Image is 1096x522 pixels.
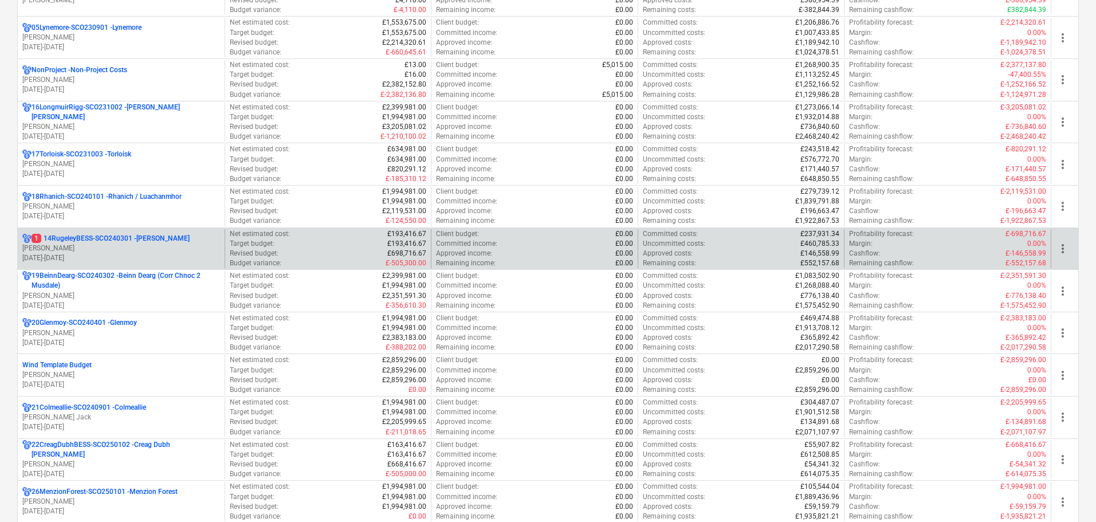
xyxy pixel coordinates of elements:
p: £0.00 [615,216,633,226]
p: £196,663.47 [800,206,839,216]
p: Approved income : [436,206,492,216]
p: Cashflow : [849,122,880,132]
div: Project has multi currencies enabled [22,192,32,202]
p: Committed costs : [643,18,698,28]
p: £0.00 [615,206,633,216]
p: Net estimated cost : [230,18,290,28]
p: £1,273,066.14 [795,103,839,112]
p: Uncommitted costs : [643,28,705,38]
div: Wind Template Budget[PERSON_NAME][DATE]-[DATE] [22,360,220,390]
p: £0.00 [615,155,633,164]
p: Remaining costs : [643,5,696,15]
p: £16.00 [404,70,426,80]
p: £0.00 [615,18,633,28]
p: £2,119,531.00 [382,206,426,216]
p: Net estimated cost : [230,187,290,197]
p: [PERSON_NAME] [22,291,220,301]
p: Budget variance : [230,90,281,100]
p: Approved income : [436,122,492,132]
p: £0.00 [615,197,633,206]
p: Remaining cashflow : [849,216,914,226]
div: 18Rhanich-SCO240101 -Rhanich / Luachanmhor[PERSON_NAME][DATE]-[DATE] [22,192,220,221]
div: Project has multi currencies enabled [22,440,32,460]
p: Profitability forecast : [849,229,914,239]
p: £1,189,942.10 [795,38,839,48]
p: Revised budget : [230,122,278,132]
p: [DATE] - [DATE] [22,469,220,479]
p: Profitability forecast : [849,18,914,28]
p: Uncommitted costs : [643,112,705,122]
p: £2,399,981.00 [382,103,426,112]
div: Project has multi currencies enabled [22,23,32,33]
p: £1,994,981.00 [382,197,426,206]
p: £1,024,378.51 [795,48,839,57]
div: 20Glenmoy-SCO240401 -Glenmoy[PERSON_NAME][DATE]-[DATE] [22,318,220,347]
p: £2,399,981.00 [382,271,426,281]
p: £-1,189,942.10 [1000,38,1046,48]
p: Committed costs : [643,144,698,154]
p: 18Rhanich-SCO240101 - Rhanich / Luachanmhor [32,192,182,202]
div: 114RugeleyBESS-SCO240301 -[PERSON_NAME][PERSON_NAME][DATE]-[DATE] [22,234,220,263]
p: Committed costs : [643,103,698,112]
p: Committed income : [436,197,497,206]
p: £0.00 [615,5,633,15]
p: £736,840.60 [800,122,839,132]
p: Cashflow : [849,38,880,48]
p: Budget variance : [230,216,281,226]
p: Committed costs : [643,60,698,70]
span: more_vert [1056,326,1070,340]
p: Approved income : [436,80,492,89]
p: Remaining cashflow : [849,90,914,100]
p: Profitability forecast : [849,60,914,70]
p: Remaining costs : [643,258,696,268]
p: Committed costs : [643,229,698,239]
p: Revised budget : [230,206,278,216]
p: £820,291.12 [387,164,426,174]
p: 20Glenmoy-SCO240401 - Glenmoy [32,318,137,328]
p: £1,839,791.88 [795,197,839,206]
div: Project has multi currencies enabled [22,150,32,159]
p: [PERSON_NAME] [22,159,220,169]
p: £-2,468,240.42 [1000,132,1046,142]
p: [DATE] - [DATE] [22,169,220,179]
p: NonProject - Non-Project Costs [32,65,127,75]
p: [PERSON_NAME] [22,328,220,338]
p: £2,351,591.30 [382,291,426,301]
p: Remaining income : [436,5,496,15]
p: £0.00 [615,174,633,184]
p: £1,007,433.85 [795,28,839,38]
p: Client budget : [436,271,479,281]
p: Remaining income : [436,132,496,142]
p: £-3,205,081.02 [1000,103,1046,112]
p: [DATE] - [DATE] [22,507,220,516]
p: Target budget : [230,155,274,164]
p: Remaining cashflow : [849,258,914,268]
p: Wind Template Budget [22,360,92,370]
p: Target budget : [230,112,274,122]
p: £-1,922,867.53 [1000,216,1046,226]
p: Revised budget : [230,38,278,48]
span: more_vert [1056,31,1070,45]
p: Budget variance : [230,5,281,15]
p: Net estimated cost : [230,229,290,239]
p: [PERSON_NAME] [22,370,220,380]
p: £1,553,675.00 [382,18,426,28]
p: Net estimated cost : [230,144,290,154]
div: 21Colmeallie-SCO240901 -Colmeallie[PERSON_NAME] Jack[DATE]-[DATE] [22,403,220,432]
p: £-2,377,137.80 [1000,60,1046,70]
p: Approved costs : [643,206,693,216]
span: more_vert [1056,158,1070,171]
p: £243,518.42 [800,144,839,154]
p: £0.00 [615,132,633,142]
p: Uncommitted costs : [643,70,705,80]
p: Remaining income : [436,258,496,268]
p: Client budget : [436,187,479,197]
div: 16LongmuirRigg-SCO231002 -[PERSON_NAME] [PERSON_NAME][PERSON_NAME][DATE]-[DATE] [22,103,220,142]
p: Committed costs : [643,271,698,281]
p: Target budget : [230,28,274,38]
p: Uncommitted costs : [643,281,705,291]
p: £552,157.68 [800,258,839,268]
p: £0.00 [615,48,633,57]
div: Project has multi currencies enabled [22,271,32,291]
p: £0.00 [615,229,633,239]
